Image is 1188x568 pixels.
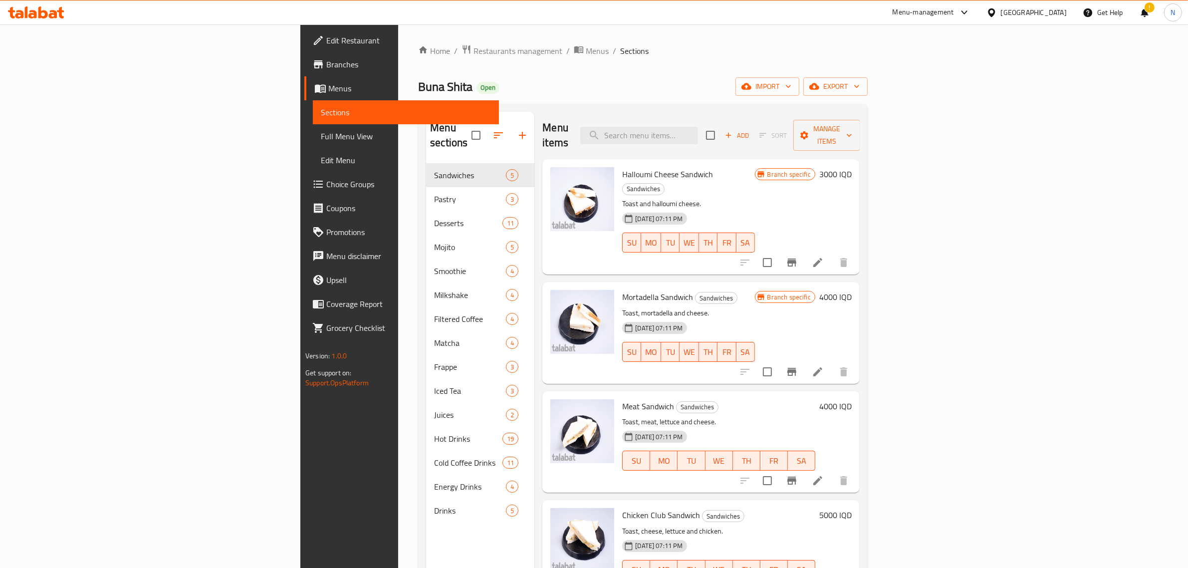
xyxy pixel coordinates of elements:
span: 4 [506,290,518,300]
nav: breadcrumb [418,44,868,57]
a: Coverage Report [304,292,499,316]
span: [DATE] 07:11 PM [631,432,687,442]
span: Select to update [757,470,778,491]
button: delete [832,360,856,384]
span: TH [737,454,756,468]
span: MO [654,454,674,468]
button: Add section [510,123,534,147]
span: SU [627,236,637,250]
div: Mojito5 [426,235,534,259]
span: Version: [305,349,330,362]
div: Cold Coffee Drinks11 [426,451,534,475]
span: TU [665,345,676,359]
div: Frappe [434,361,506,373]
span: Restaurants management [474,45,562,57]
a: Full Menu View [313,124,499,148]
span: [DATE] 07:11 PM [631,323,687,333]
div: Sandwiches [622,183,665,195]
div: items [506,409,518,421]
span: MO [645,236,657,250]
div: items [502,433,518,445]
span: 4 [506,267,518,276]
div: Menu-management [893,6,954,18]
span: Manage items [801,123,852,148]
span: Select to update [757,252,778,273]
span: Halloumi Cheese Sandwich [622,167,713,182]
div: items [502,457,518,469]
button: TH [733,451,760,471]
button: delete [832,469,856,493]
span: TH [703,345,713,359]
button: MO [650,451,678,471]
div: Juices2 [426,403,534,427]
img: Halloumi Cheese Sandwich [550,167,614,231]
span: Branch specific [763,170,815,179]
h2: Menu items [542,120,568,150]
span: 3 [506,195,518,204]
div: Filtered Coffee4 [426,307,534,331]
button: WE [706,451,733,471]
div: Frappe3 [426,355,534,379]
div: Drinks5 [426,499,534,523]
img: Meat Sandwich [550,399,614,463]
span: Milkshake [434,289,506,301]
div: items [506,481,518,493]
input: search [580,127,698,144]
span: Hot Drinks [434,433,502,445]
button: TU [661,233,680,253]
button: Branch-specific-item [780,251,804,275]
p: Toast, meat, lettuce and cheese. [622,416,815,428]
span: Promotions [326,226,491,238]
span: Edit Restaurant [326,34,491,46]
span: Branches [326,58,491,70]
span: Desserts [434,217,502,229]
p: Toast, mortadella and cheese. [622,307,754,319]
span: SA [740,236,751,250]
span: Add [723,130,750,141]
div: Pastry3 [426,187,534,211]
span: Cold Coffee Drinks [434,457,502,469]
span: Coupons [326,202,491,214]
span: Meat Sandwich [622,399,674,414]
h6: 4000 IQD [819,290,852,304]
div: Juices [434,409,506,421]
button: SA [736,233,755,253]
button: SU [622,342,641,362]
span: Mojito [434,241,506,253]
span: Select section first [753,128,793,143]
button: SA [788,451,815,471]
button: import [735,77,799,96]
span: TU [682,454,701,468]
button: Branch-specific-item [780,360,804,384]
span: [DATE] 07:11 PM [631,541,687,551]
div: items [506,361,518,373]
div: items [506,289,518,301]
button: TU [661,342,680,362]
span: Filtered Coffee [434,313,506,325]
a: Edit menu item [812,475,824,487]
a: Coupons [304,196,499,220]
div: Pastry [434,193,506,205]
div: Sandwiches [434,169,506,181]
span: FR [764,454,784,468]
h6: 3000 IQD [819,167,852,181]
span: SA [792,454,811,468]
div: Milkshake4 [426,283,534,307]
a: Promotions [304,220,499,244]
a: Menus [574,44,609,57]
div: Hot Drinks19 [426,427,534,451]
span: Coverage Report [326,298,491,310]
button: export [803,77,868,96]
span: import [743,80,791,93]
div: Iced Tea [434,385,506,397]
div: Desserts11 [426,211,534,235]
span: 11 [503,219,518,228]
span: Drinks [434,505,506,517]
span: Chicken Club Sandwich [622,508,700,523]
span: WE [684,345,695,359]
a: Choice Groups [304,172,499,196]
div: items [502,217,518,229]
div: Sandwiches [695,292,737,304]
